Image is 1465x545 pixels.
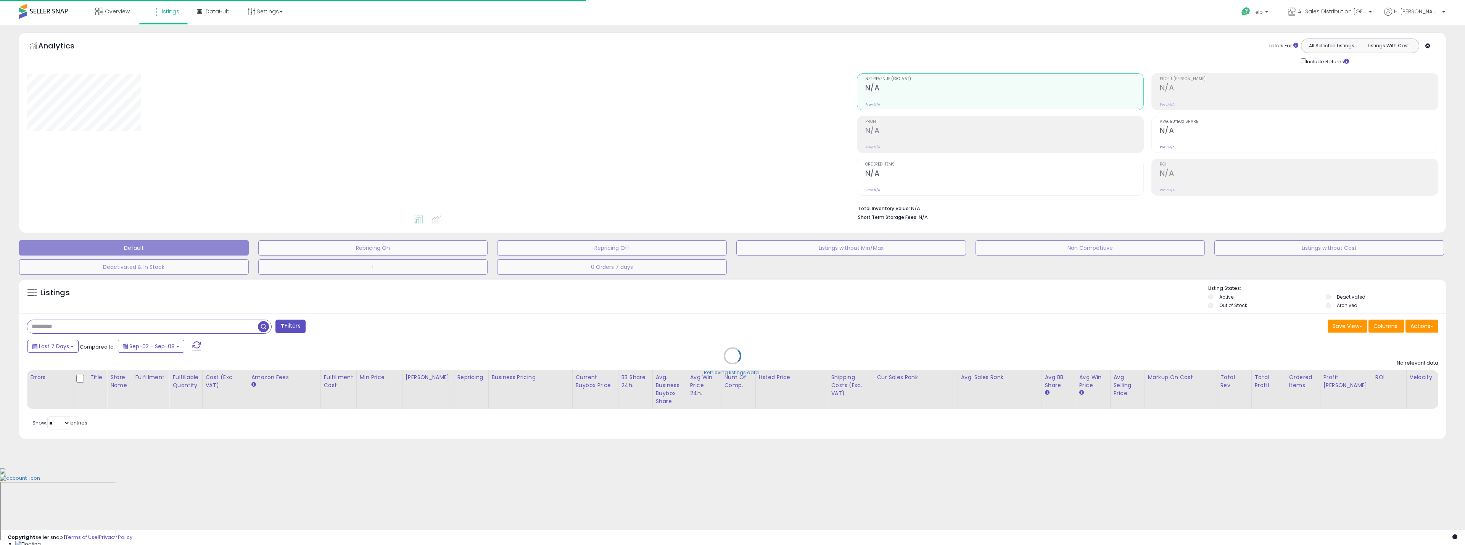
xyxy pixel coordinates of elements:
button: Default [19,240,249,256]
h5: Analytics [38,40,89,53]
b: Short Term Storage Fees: [858,214,918,220]
h2: N/A [1160,126,1438,137]
h2: N/A [865,84,1143,94]
span: Help [1252,9,1263,15]
small: Prev: N/A [1160,102,1175,107]
span: Net Revenue (Exc. VAT) [865,77,1143,81]
button: 0 Orders 7 days [497,259,727,275]
i: Get Help [1241,7,1251,16]
small: Prev: N/A [865,102,880,107]
span: Overview [105,8,130,15]
span: Avg. Buybox Share [1160,120,1438,124]
a: Help [1235,1,1276,25]
button: Listings without Cost [1214,240,1444,256]
small: Prev: N/A [1160,188,1175,192]
h2: N/A [865,169,1143,179]
span: Profit [865,120,1143,124]
div: Include Returns [1295,57,1358,66]
small: Prev: N/A [865,145,880,150]
button: Repricing Off [497,240,727,256]
b: Total Inventory Value: [858,205,910,212]
h2: N/A [865,126,1143,137]
button: Listings With Cost [1360,41,1417,51]
span: DataHub [206,8,230,15]
span: Ordered Items [865,162,1143,167]
button: Listings without Min/Max [736,240,966,256]
span: N/A [919,214,928,221]
button: Deactivated & In Stock [19,259,249,275]
button: 1 [258,259,488,275]
a: Hi [PERSON_NAME] [1384,8,1445,25]
span: Listings [159,8,179,15]
small: Prev: N/A [865,188,880,192]
h2: N/A [1160,84,1438,94]
button: All Selected Listings [1303,41,1360,51]
span: Profit [PERSON_NAME] [1160,77,1438,81]
span: ROI [1160,162,1438,167]
span: Hi [PERSON_NAME] [1394,8,1440,15]
li: N/A [858,203,1433,212]
span: All Sales Distribution [GEOGRAPHIC_DATA] [1298,8,1367,15]
button: Non Competitive [976,240,1205,256]
div: Retrieving listings data.. [704,369,761,376]
h2: N/A [1160,169,1438,179]
small: Prev: N/A [1160,145,1175,150]
div: Totals For [1269,42,1298,50]
button: Repricing On [258,240,488,256]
